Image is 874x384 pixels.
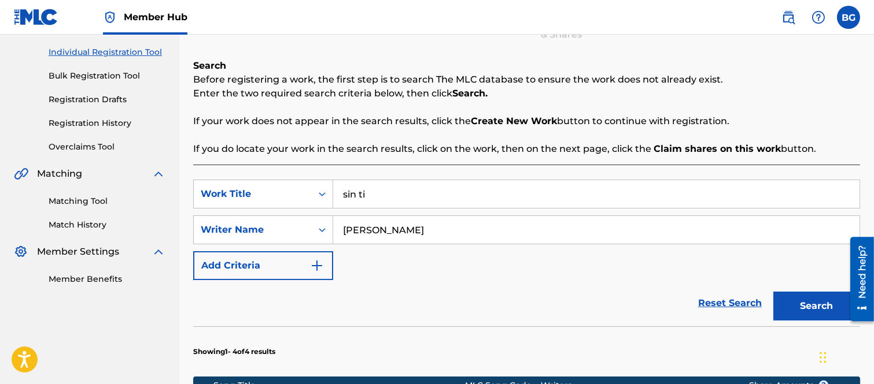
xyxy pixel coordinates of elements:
[816,329,874,384] iframe: Chat Widget
[471,115,557,126] strong: Create New Work
[49,195,165,207] a: Matching Tool
[124,10,187,24] span: Member Hub
[49,94,165,106] a: Registration Drafts
[49,70,165,82] a: Bulk Registration Tool
[49,141,165,153] a: Overclaims Tool
[654,143,781,154] strong: Claim shares on this work
[201,223,305,237] div: Writer Name
[310,259,324,273] img: 9d2ae6d4665cec9f34b9.svg
[816,329,874,384] div: Widget de chat
[201,187,305,201] div: Work Title
[49,219,165,231] a: Match History
[820,340,827,375] div: Arrastrar
[807,6,830,29] div: Help
[49,273,165,285] a: Member Benefits
[452,88,488,99] strong: Search.
[781,10,795,24] img: search
[193,346,275,357] p: Showing 1 - 4 of 4 results
[14,245,28,259] img: Member Settings
[193,180,860,326] form: Search Form
[773,292,860,320] button: Search
[842,233,874,326] iframe: Resource Center
[49,117,165,129] a: Registration History
[152,167,165,181] img: expand
[37,245,119,259] span: Member Settings
[193,142,860,156] p: If you do locate your work in the search results, click on the work, then on the next page, click...
[193,87,860,100] p: Enter the two required search criteria below, then click
[837,6,860,29] div: User Menu
[812,10,825,24] img: help
[193,114,860,128] p: If your work does not appear in the search results, click the button to continue with registration.
[14,9,58,25] img: MLC Logo
[152,245,165,259] img: expand
[777,6,800,29] a: Public Search
[49,46,165,58] a: Individual Registration Tool
[193,251,333,280] button: Add Criteria
[14,167,28,181] img: Matching
[193,73,860,87] p: Before registering a work, the first step is to search The MLC database to ensure the work does n...
[692,290,768,316] a: Reset Search
[193,60,226,71] b: Search
[37,167,82,181] span: Matching
[103,10,117,24] img: Top Rightsholder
